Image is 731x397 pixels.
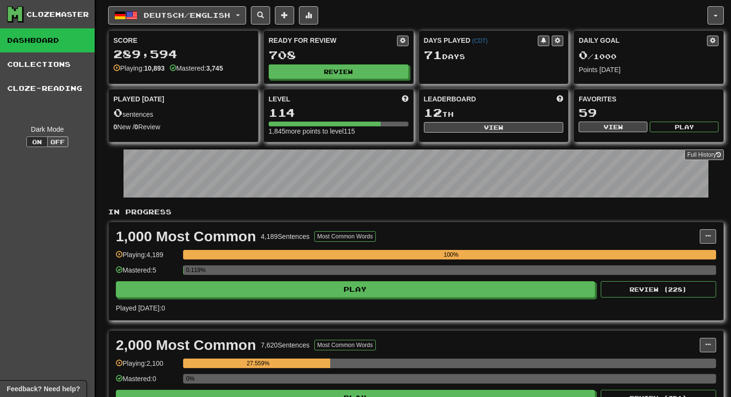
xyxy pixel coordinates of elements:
div: Playing: [113,63,165,73]
div: 1,000 Most Common [116,229,256,244]
div: 4,189 Sentences [261,232,310,241]
button: Add sentence to collection [275,6,294,25]
strong: 10,893 [144,64,165,72]
div: 27.559% [186,359,330,368]
button: Play [650,122,719,132]
span: Leaderboard [424,94,476,104]
button: Play [116,281,595,298]
div: Dark Mode [7,124,87,134]
div: Days Played [424,36,538,45]
div: 289,594 [113,48,253,60]
div: Points [DATE] [579,65,719,74]
div: 100% [186,250,716,260]
button: Review (228) [601,281,716,298]
div: New / Review [113,122,253,132]
button: Review [269,64,409,79]
strong: 0 [113,123,117,131]
strong: 0 [135,123,138,131]
div: 1,845 more points to level 115 [269,126,409,136]
div: Favorites [579,94,719,104]
span: Played [DATE]: 0 [116,304,165,312]
div: 114 [269,107,409,119]
span: 71 [424,48,442,62]
button: On [26,136,48,147]
div: Score [113,36,253,45]
span: This week in points, UTC [557,94,563,104]
span: 12 [424,106,442,119]
button: View [424,122,564,133]
div: 7,620 Sentences [261,340,310,350]
button: Search sentences [251,6,270,25]
a: (CDT) [472,37,487,44]
button: More stats [299,6,318,25]
button: Off [47,136,68,147]
div: Playing: 2,100 [116,359,178,374]
div: Ready for Review [269,36,397,45]
span: / 1000 [579,52,617,61]
div: Mastered: 0 [116,374,178,390]
span: Open feedback widget [7,384,80,394]
div: Day s [424,49,564,62]
span: Deutsch / English [144,11,230,19]
span: Played [DATE] [113,94,164,104]
div: sentences [113,107,253,119]
div: Mastered: [170,63,223,73]
div: th [424,107,564,119]
div: 2,000 Most Common [116,338,256,352]
strong: 3,745 [206,64,223,72]
span: 0 [113,106,123,119]
button: Most Common Words [314,231,376,242]
div: Clozemaster [26,10,89,19]
div: Playing: 4,189 [116,250,178,266]
span: 0 [579,48,588,62]
div: 59 [579,107,719,119]
a: Full History [684,149,724,160]
div: 708 [269,49,409,61]
button: View [579,122,647,132]
span: Level [269,94,290,104]
button: Most Common Words [314,340,376,350]
button: Deutsch/English [108,6,246,25]
div: Daily Goal [579,36,707,46]
p: In Progress [108,207,724,217]
span: Score more points to level up [402,94,409,104]
div: Mastered: 5 [116,265,178,281]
